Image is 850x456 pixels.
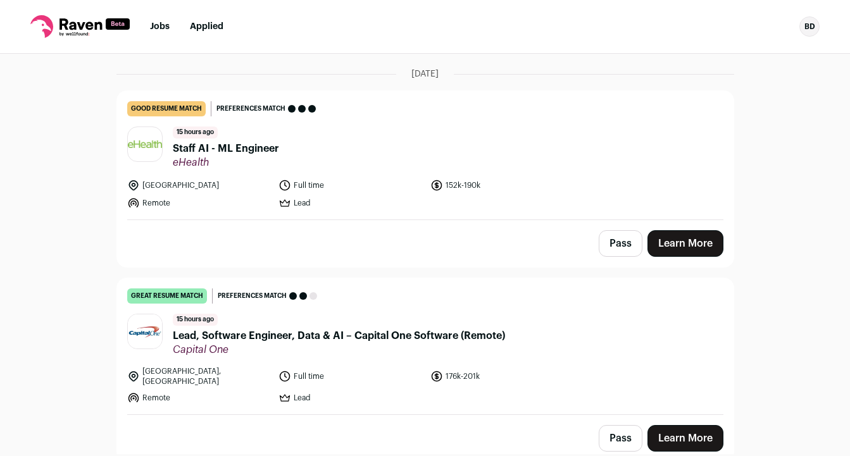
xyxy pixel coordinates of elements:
[218,290,287,302] span: Preferences match
[127,391,272,404] li: Remote
[128,140,162,148] img: 284b8e415f0a81c53ab9d99616bf4ab834ff5a24fb2802311d6267032184e189.jpg
[173,126,218,139] span: 15 hours ago
[173,141,279,156] span: Staff AI - ML Engineer
[278,366,423,386] li: Full time
[599,230,642,257] button: Pass
[173,314,218,326] span: 15 hours ago
[128,314,162,348] img: 24b4cd1a14005e1eb0453b1a75ab48f7ab5ae425408ff78ab99c55fada566dcb.jpg
[173,156,279,169] span: eHealth
[173,343,505,356] span: Capital One
[127,197,272,209] li: Remote
[411,68,439,80] span: [DATE]
[127,288,207,304] div: great resume match
[799,16,820,37] button: Open dropdown
[430,179,575,192] li: 152k-190k
[216,102,285,115] span: Preferences match
[430,366,575,386] li: 176k-201k
[647,230,723,257] a: Learn More
[647,425,723,452] a: Learn More
[173,328,505,343] span: Lead, Software Engineer, Data & AI – Capital One Software (Remote)
[278,197,423,209] li: Lead
[799,16,820,37] div: BD
[278,179,423,192] li: Full time
[117,91,734,219] a: good resume match Preferences match 15 hours ago Staff AI - ML Engineer eHealth [GEOGRAPHIC_DATA]...
[150,22,170,31] a: Jobs
[190,22,223,31] a: Applied
[127,179,272,192] li: [GEOGRAPHIC_DATA]
[599,425,642,452] button: Pass
[117,278,734,414] a: great resume match Preferences match 15 hours ago Lead, Software Engineer, Data & AI – Capital On...
[127,101,206,116] div: good resume match
[127,366,272,386] li: [GEOGRAPHIC_DATA], [GEOGRAPHIC_DATA]
[278,391,423,404] li: Lead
